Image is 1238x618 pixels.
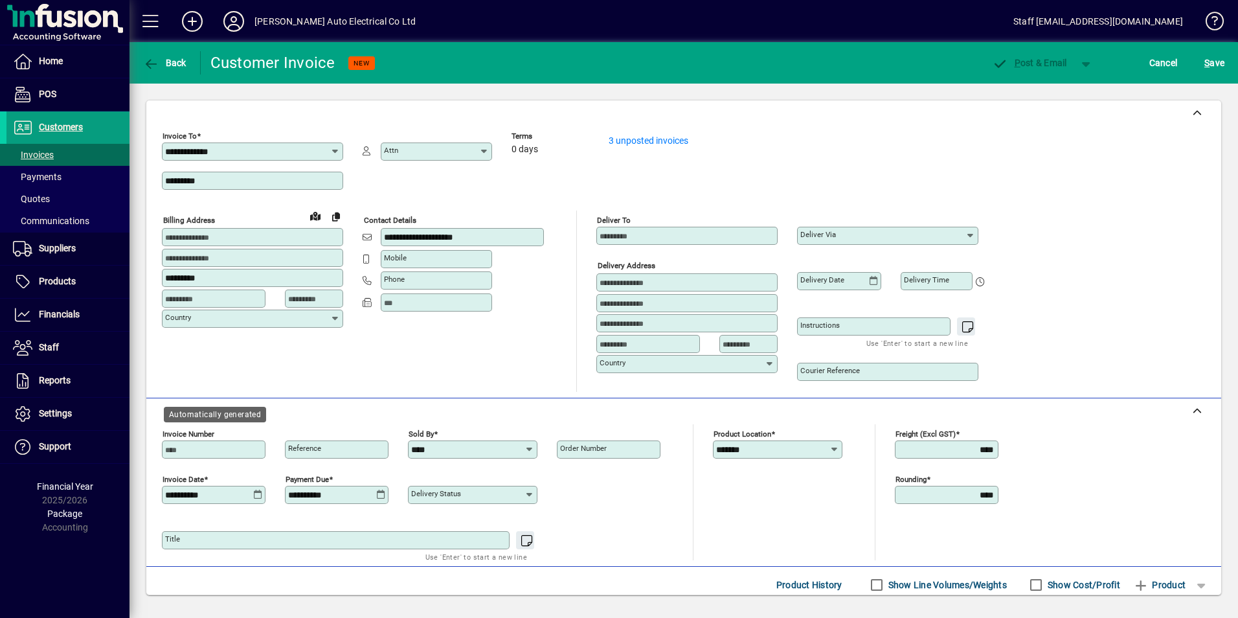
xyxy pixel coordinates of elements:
[6,299,129,331] a: Financials
[512,132,589,141] span: Terms
[609,135,688,146] a: 3 unposted invoices
[13,172,62,182] span: Payments
[992,58,1067,68] span: ost & Email
[6,210,129,232] a: Communications
[1133,575,1186,595] span: Product
[1204,58,1210,68] span: S
[39,122,83,132] span: Customers
[164,407,266,422] div: Automatically generated
[163,429,214,439] mat-label: Invoice number
[597,216,631,225] mat-label: Deliver To
[6,166,129,188] a: Payments
[39,342,59,352] span: Staff
[1146,51,1181,74] button: Cancel
[771,573,848,597] button: Product History
[210,52,335,73] div: Customer Invoice
[39,408,72,418] span: Settings
[47,509,82,519] span: Package
[13,216,89,226] span: Communications
[1013,11,1183,32] div: Staff [EMAIL_ADDRESS][DOMAIN_NAME]
[6,188,129,210] a: Quotes
[384,146,398,155] mat-label: Attn
[39,56,63,66] span: Home
[895,429,956,439] mat-label: Freight (excl GST)
[165,313,191,322] mat-label: Country
[288,444,321,453] mat-label: Reference
[39,89,56,99] span: POS
[6,332,129,364] a: Staff
[39,276,76,286] span: Products
[384,253,407,262] mat-label: Mobile
[13,194,50,204] span: Quotes
[213,10,254,33] button: Profile
[985,51,1074,74] button: Post & Email
[6,144,129,166] a: Invoices
[904,275,949,284] mat-label: Delivery time
[172,10,213,33] button: Add
[1196,3,1222,45] a: Knowledge Base
[895,475,927,484] mat-label: Rounding
[163,475,204,484] mat-label: Invoice date
[6,266,129,298] a: Products
[1045,578,1120,591] label: Show Cost/Profit
[39,243,76,253] span: Suppliers
[37,481,93,492] span: Financial Year
[776,575,842,595] span: Product History
[6,78,129,111] a: POS
[140,51,190,74] button: Back
[163,132,197,141] mat-label: Invoice To
[425,549,527,564] mat-hint: Use 'Enter' to start a new line
[560,444,607,453] mat-label: Order number
[1204,52,1224,73] span: ave
[305,205,326,226] a: View on map
[800,366,860,375] mat-label: Courier Reference
[512,144,538,155] span: 0 days
[39,309,80,319] span: Financials
[411,489,461,498] mat-label: Delivery status
[13,150,54,160] span: Invoices
[1201,51,1228,74] button: Save
[800,321,840,330] mat-label: Instructions
[39,441,71,452] span: Support
[384,275,405,284] mat-label: Phone
[165,534,180,544] mat-label: Title
[409,429,434,439] mat-label: Sold by
[714,429,771,439] mat-label: Product location
[39,375,71,385] span: Reports
[800,275,844,284] mat-label: Delivery date
[129,51,201,74] app-page-header-button: Back
[1015,58,1020,68] span: P
[1149,52,1178,73] span: Cancel
[886,578,1007,591] label: Show Line Volumes/Weights
[326,206,346,227] button: Copy to Delivery address
[6,45,129,78] a: Home
[6,233,129,265] a: Suppliers
[800,230,836,239] mat-label: Deliver via
[1127,573,1192,597] button: Product
[866,336,968,350] mat-hint: Use 'Enter' to start a new line
[286,475,329,484] mat-label: Payment due
[6,365,129,397] a: Reports
[143,58,186,68] span: Back
[6,431,129,463] a: Support
[254,11,416,32] div: [PERSON_NAME] Auto Electrical Co Ltd
[354,59,370,67] span: NEW
[600,358,625,367] mat-label: Country
[6,398,129,430] a: Settings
